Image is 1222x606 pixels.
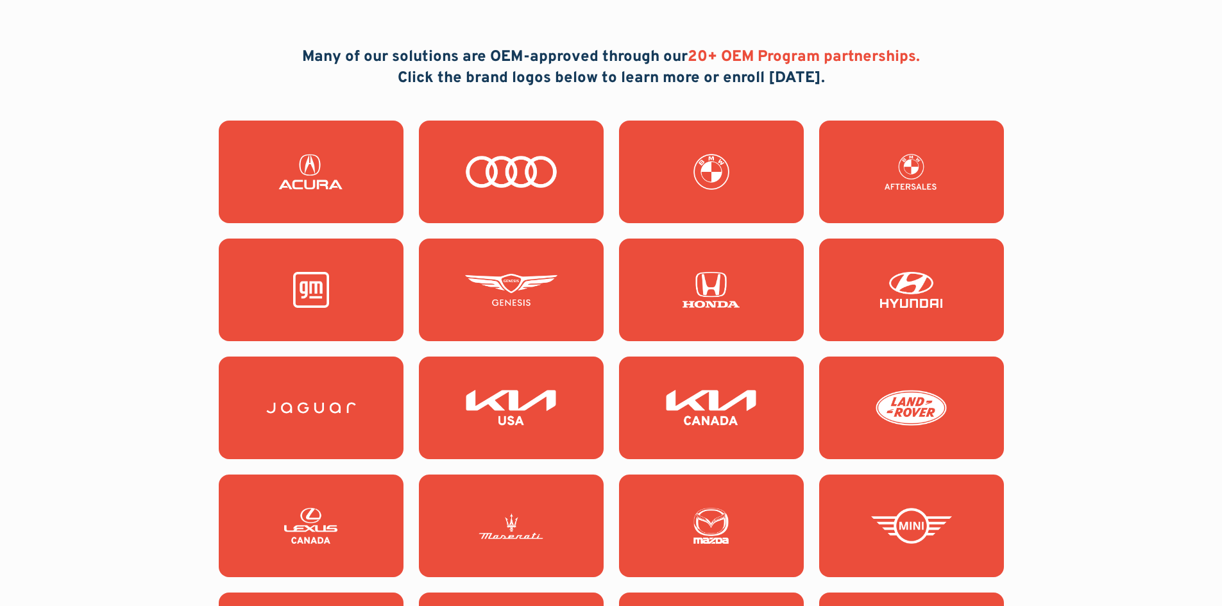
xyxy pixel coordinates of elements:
[465,272,557,308] img: Genesis
[265,272,357,308] img: General Motors
[865,154,958,190] img: BMW Fixed Ops
[302,47,920,90] h2: Many of our solutions are OEM-approved through our Click the brand logos below to learn more or e...
[865,390,958,426] img: Land Rover
[665,272,758,308] img: Honda
[265,508,357,544] img: Lexus Canada
[265,154,357,190] img: Acura
[465,390,557,426] img: KIA
[465,154,557,190] img: Audi
[665,154,758,190] img: BMW
[865,508,958,544] img: Mini
[865,272,958,308] img: Hyundai
[265,390,357,426] img: Jaguar
[688,47,920,67] span: 20+ OEM Program partnerships.
[465,508,557,544] img: Maserati
[665,508,758,544] img: Mazda
[665,390,758,426] img: KIA Canada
